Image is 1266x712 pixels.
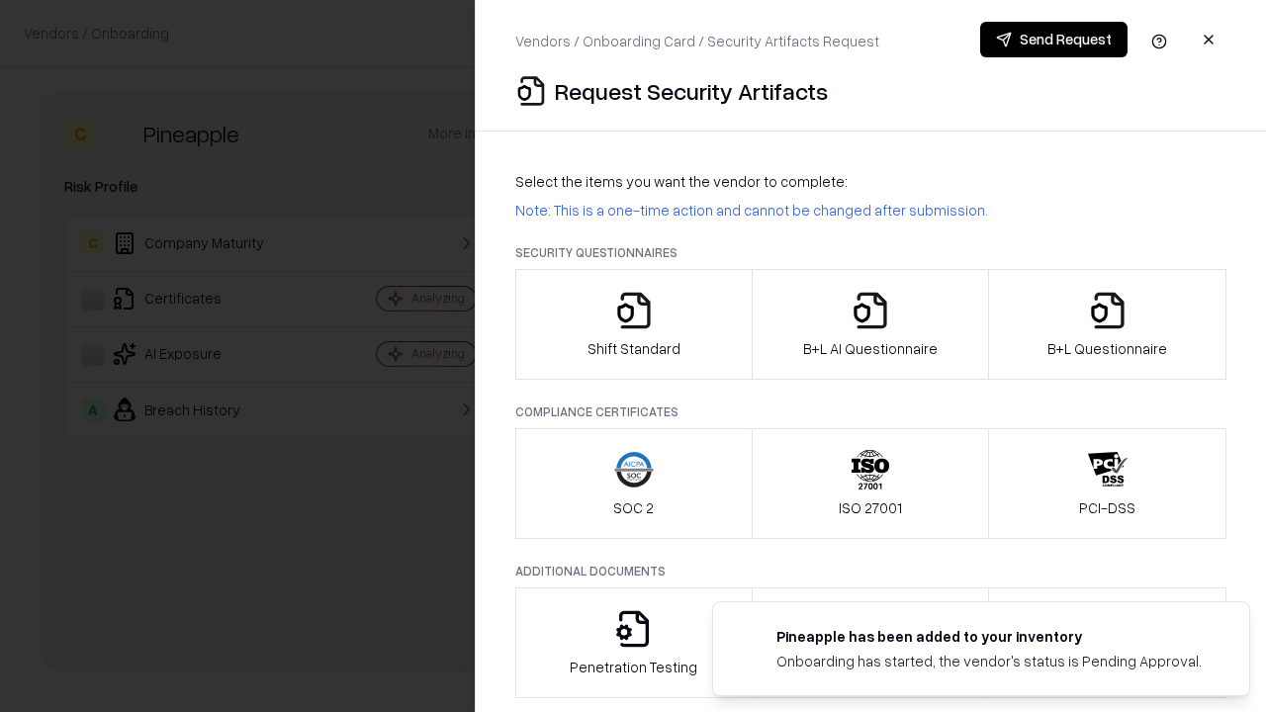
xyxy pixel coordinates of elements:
p: Penetration Testing [570,657,697,677]
p: B+L Questionnaire [1047,338,1167,359]
button: ISO 27001 [752,428,990,539]
button: B+L Questionnaire [988,269,1226,380]
div: Onboarding has started, the vendor's status is Pending Approval. [776,651,1202,671]
button: PCI-DSS [988,428,1226,539]
img: pineappleenergy.com [737,626,761,650]
p: ISO 27001 [839,497,902,518]
button: Privacy Policy [752,587,990,698]
p: Vendors / Onboarding Card / Security Artifacts Request [515,31,879,51]
p: Note: This is a one-time action and cannot be changed after submission. [515,200,1226,221]
button: Penetration Testing [515,587,753,698]
button: B+L AI Questionnaire [752,269,990,380]
p: B+L AI Questionnaire [803,338,938,359]
button: Send Request [980,22,1128,57]
p: Security Questionnaires [515,244,1226,261]
div: Pineapple has been added to your inventory [776,626,1202,647]
p: Select the items you want the vendor to complete: [515,171,1226,192]
p: Additional Documents [515,563,1226,579]
p: Request Security Artifacts [555,75,828,107]
p: Compliance Certificates [515,403,1226,420]
p: SOC 2 [613,497,654,518]
p: PCI-DSS [1079,497,1135,518]
button: Data Processing Agreement [988,587,1226,698]
button: SOC 2 [515,428,753,539]
p: Shift Standard [588,338,680,359]
button: Shift Standard [515,269,753,380]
